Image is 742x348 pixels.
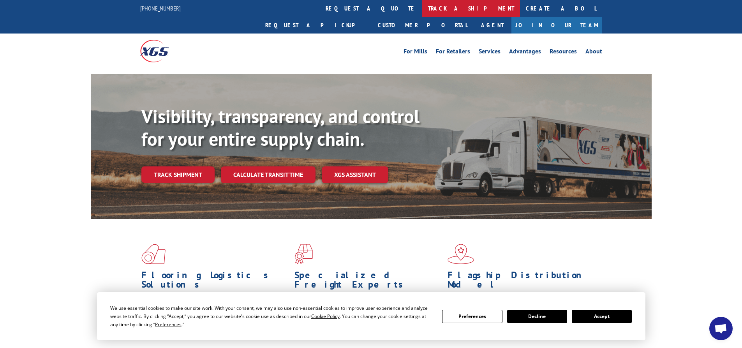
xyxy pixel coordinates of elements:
h1: Flooring Logistics Solutions [141,270,289,293]
button: Accept [572,310,632,323]
div: We use essential cookies to make our site work. With your consent, we may also use non-essential ... [110,304,433,329]
a: [PHONE_NUMBER] [140,4,181,12]
a: For Retailers [436,48,470,57]
a: Advantages [509,48,541,57]
a: Track shipment [141,166,215,183]
img: xgs-icon-total-supply-chain-intelligence-red [141,244,166,264]
div: Cookie Consent Prompt [97,292,645,340]
a: Resources [550,48,577,57]
h1: Flagship Distribution Model [448,270,595,293]
a: For Mills [404,48,427,57]
img: xgs-icon-focused-on-flooring-red [294,244,313,264]
a: Services [479,48,501,57]
img: xgs-icon-flagship-distribution-model-red [448,244,474,264]
a: Agent [473,17,511,34]
span: Cookie Policy [311,313,340,320]
div: Open chat [709,317,733,340]
a: About [585,48,602,57]
a: Request a pickup [259,17,372,34]
a: Calculate transit time [221,166,315,183]
a: XGS ASSISTANT [322,166,388,183]
a: Join Our Team [511,17,602,34]
h1: Specialized Freight Experts [294,270,442,293]
span: Preferences [155,321,182,328]
a: Customer Portal [372,17,473,34]
button: Preferences [442,310,502,323]
b: Visibility, transparency, and control for your entire supply chain. [141,104,419,151]
button: Decline [507,310,567,323]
